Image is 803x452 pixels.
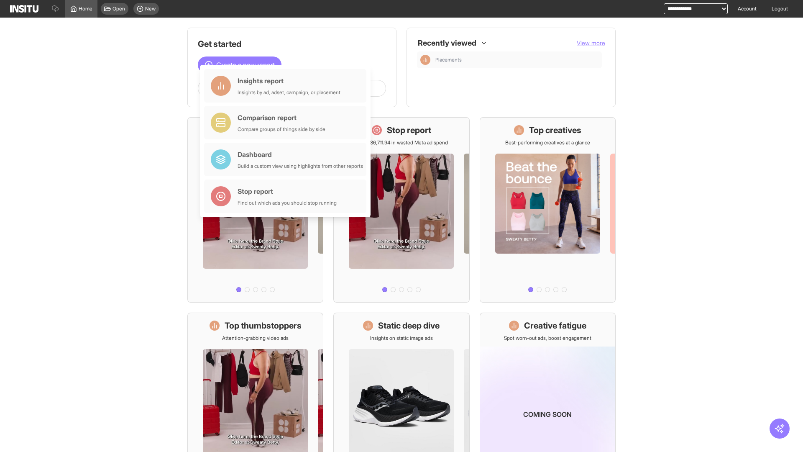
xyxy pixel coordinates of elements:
div: Build a custom view using highlights from other reports [238,163,363,169]
p: Best-performing creatives at a glance [505,139,590,146]
a: Stop reportSave £36,711.94 in wasted Meta ad spend [333,117,469,303]
p: Attention-grabbing video ads [222,335,289,342]
p: Insights on static image ads [370,335,433,342]
h1: Top creatives [529,124,581,136]
div: Dashboard [238,149,363,159]
div: Comparison report [238,113,325,123]
div: Stop report [238,186,337,196]
h1: Top thumbstoppers [225,320,302,331]
span: Open [113,5,125,12]
div: Insights [420,55,430,65]
button: View more [577,39,605,47]
span: Placements [435,56,462,63]
div: Compare groups of things side by side [238,126,325,133]
img: Logo [10,5,38,13]
span: View more [577,39,605,46]
a: What's live nowSee all active ads instantly [187,117,323,303]
h1: Stop report [387,124,431,136]
div: Insights by ad, adset, campaign, or placement [238,89,340,96]
div: Insights report [238,76,340,86]
span: Create a new report [216,60,275,70]
span: Home [79,5,92,12]
a: Top creativesBest-performing creatives at a glance [480,117,616,303]
span: New [145,5,156,12]
div: Find out which ads you should stop running [238,200,337,206]
h1: Get started [198,38,386,50]
span: Placements [435,56,598,63]
h1: Static deep dive [378,320,440,331]
p: Save £36,711.94 in wasted Meta ad spend [355,139,448,146]
button: Create a new report [198,56,281,73]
